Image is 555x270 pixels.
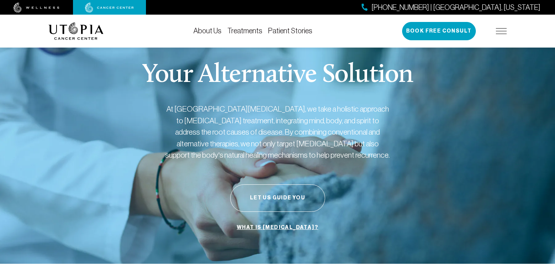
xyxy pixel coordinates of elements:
[142,62,413,89] p: Your Alternative Solution
[85,3,134,13] img: cancer center
[49,22,104,40] img: logo
[402,22,476,40] button: Book Free Consult
[230,184,325,212] button: Let Us Guide You
[165,103,391,161] p: At [GEOGRAPHIC_DATA][MEDICAL_DATA], we take a holistic approach to [MEDICAL_DATA] treatment, inte...
[235,221,320,235] a: What is [MEDICAL_DATA]?
[496,28,507,34] img: icon-hamburger
[14,3,59,13] img: wellness
[362,2,540,13] a: [PHONE_NUMBER] | [GEOGRAPHIC_DATA], [US_STATE]
[193,27,221,35] a: About Us
[371,2,540,13] span: [PHONE_NUMBER] | [GEOGRAPHIC_DATA], [US_STATE]
[227,27,262,35] a: Treatments
[268,27,312,35] a: Patient Stories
